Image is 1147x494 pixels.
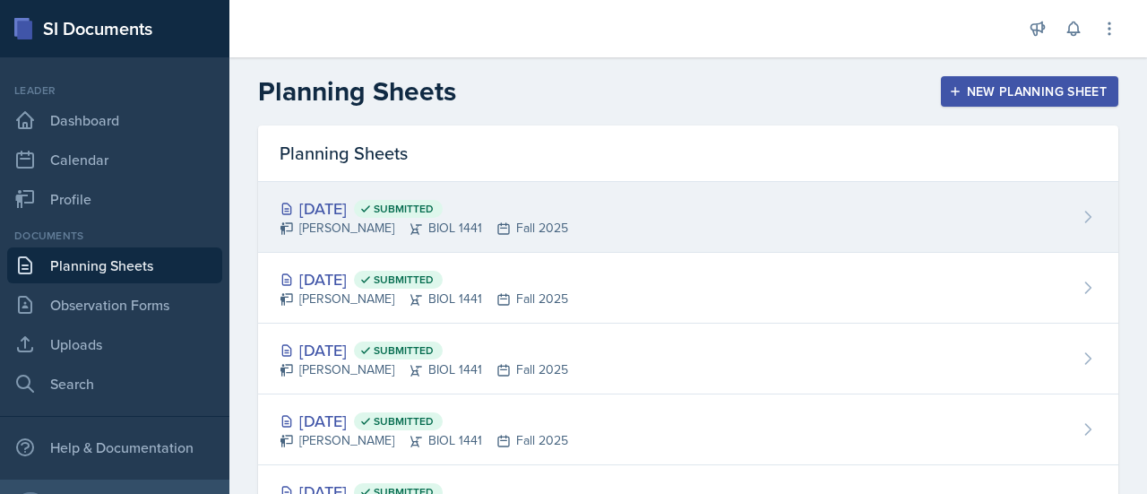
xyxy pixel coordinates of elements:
[953,84,1107,99] div: New Planning Sheet
[941,76,1118,107] button: New Planning Sheet
[7,326,222,362] a: Uploads
[258,253,1118,324] a: [DATE] Submitted [PERSON_NAME]BIOL 1441Fall 2025
[280,431,568,450] div: [PERSON_NAME] BIOL 1441 Fall 2025
[374,414,434,429] span: Submitted
[7,181,222,217] a: Profile
[258,394,1118,465] a: [DATE] Submitted [PERSON_NAME]BIOL 1441Fall 2025
[258,182,1118,253] a: [DATE] Submitted [PERSON_NAME]BIOL 1441Fall 2025
[280,219,568,238] div: [PERSON_NAME] BIOL 1441 Fall 2025
[374,343,434,358] span: Submitted
[374,273,434,287] span: Submitted
[258,126,1118,182] div: Planning Sheets
[280,196,568,221] div: [DATE]
[280,290,568,308] div: [PERSON_NAME] BIOL 1441 Fall 2025
[374,202,434,216] span: Submitted
[258,324,1118,394] a: [DATE] Submitted [PERSON_NAME]BIOL 1441Fall 2025
[258,75,456,108] h2: Planning Sheets
[7,429,222,465] div: Help & Documentation
[7,142,222,178] a: Calendar
[280,360,568,379] div: [PERSON_NAME] BIOL 1441 Fall 2025
[7,247,222,283] a: Planning Sheets
[7,228,222,244] div: Documents
[280,409,568,433] div: [DATE]
[7,287,222,323] a: Observation Forms
[280,267,568,291] div: [DATE]
[7,82,222,99] div: Leader
[280,338,568,362] div: [DATE]
[7,102,222,138] a: Dashboard
[7,366,222,402] a: Search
